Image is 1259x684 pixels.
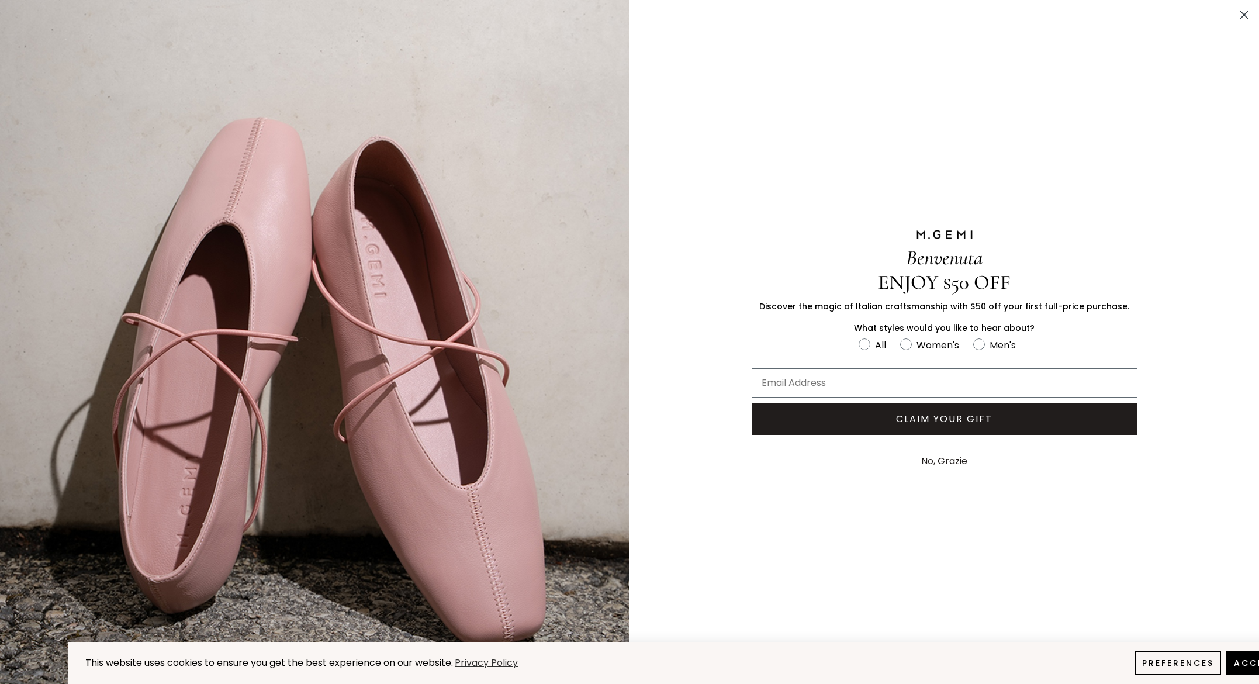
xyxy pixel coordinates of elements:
input: Email Address [752,368,1137,398]
img: M.GEMI [915,229,974,240]
span: This website uses cookies to ensure you get the best experience on our website. [85,656,453,669]
span: Discover the magic of Italian craftsmanship with $50 off your first full-price purchase. [759,300,1129,312]
div: Women's [916,338,959,353]
button: CLAIM YOUR GIFT [752,403,1137,435]
span: ENJOY $50 OFF [878,270,1011,295]
a: Privacy Policy (opens in a new tab) [453,656,520,671]
span: Benvenuta [906,246,983,270]
button: Close dialog [1234,5,1254,25]
button: Preferences [1135,651,1221,675]
div: All [875,338,886,353]
div: Men's [990,338,1016,353]
button: No, Grazie [915,447,973,476]
span: What styles would you like to hear about? [854,322,1035,334]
